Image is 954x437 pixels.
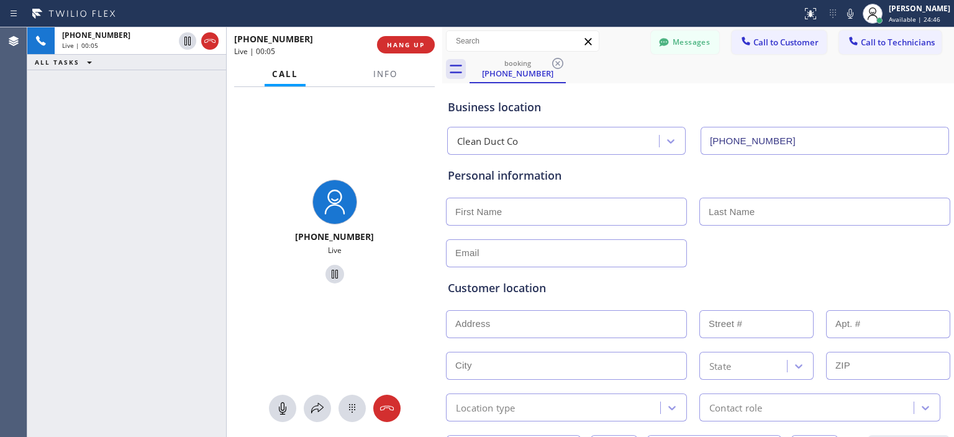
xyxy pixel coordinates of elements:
[201,32,219,50] button: Hang up
[234,33,313,45] span: [PHONE_NUMBER]
[471,68,565,79] div: [PHONE_NUMBER]
[701,127,949,155] input: Phone Number
[373,395,401,422] button: Hang up
[826,310,950,338] input: Apt. #
[826,352,950,380] input: ZIP
[456,400,516,415] div: Location type
[446,310,687,338] input: Address
[387,40,425,49] span: HANG UP
[709,400,762,415] div: Contact role
[295,231,374,242] span: [PHONE_NUMBER]
[699,198,950,226] input: Last Name
[471,55,565,82] div: (626) 905-4164
[446,352,687,380] input: City
[699,310,814,338] input: Street #
[328,245,342,255] span: Live
[471,58,565,68] div: booking
[325,265,344,283] button: Hold Customer
[304,395,331,422] button: Open directory
[889,15,940,24] span: Available | 24:46
[234,46,275,57] span: Live | 00:05
[448,167,948,184] div: Personal information
[651,30,719,54] button: Messages
[269,395,296,422] button: Mute
[62,30,130,40] span: [PHONE_NUMBER]
[732,30,827,54] button: Call to Customer
[179,32,196,50] button: Hold Customer
[457,134,519,149] div: Clean Duct Co
[272,68,298,80] span: Call
[839,30,942,54] button: Call to Technicians
[62,41,98,50] span: Live | 00:05
[373,68,397,80] span: Info
[446,198,687,226] input: First Name
[448,280,948,297] div: Customer location
[889,3,950,14] div: [PERSON_NAME]
[709,359,731,373] div: State
[366,62,405,86] button: Info
[447,31,599,51] input: Search
[448,99,948,116] div: Business location
[753,37,819,48] span: Call to Customer
[35,58,79,67] span: ALL TASKS
[27,55,104,70] button: ALL TASKS
[338,395,366,422] button: Open dialpad
[265,62,306,86] button: Call
[446,239,687,267] input: Email
[861,37,935,48] span: Call to Technicians
[377,36,435,53] button: HANG UP
[842,5,859,22] button: Mute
